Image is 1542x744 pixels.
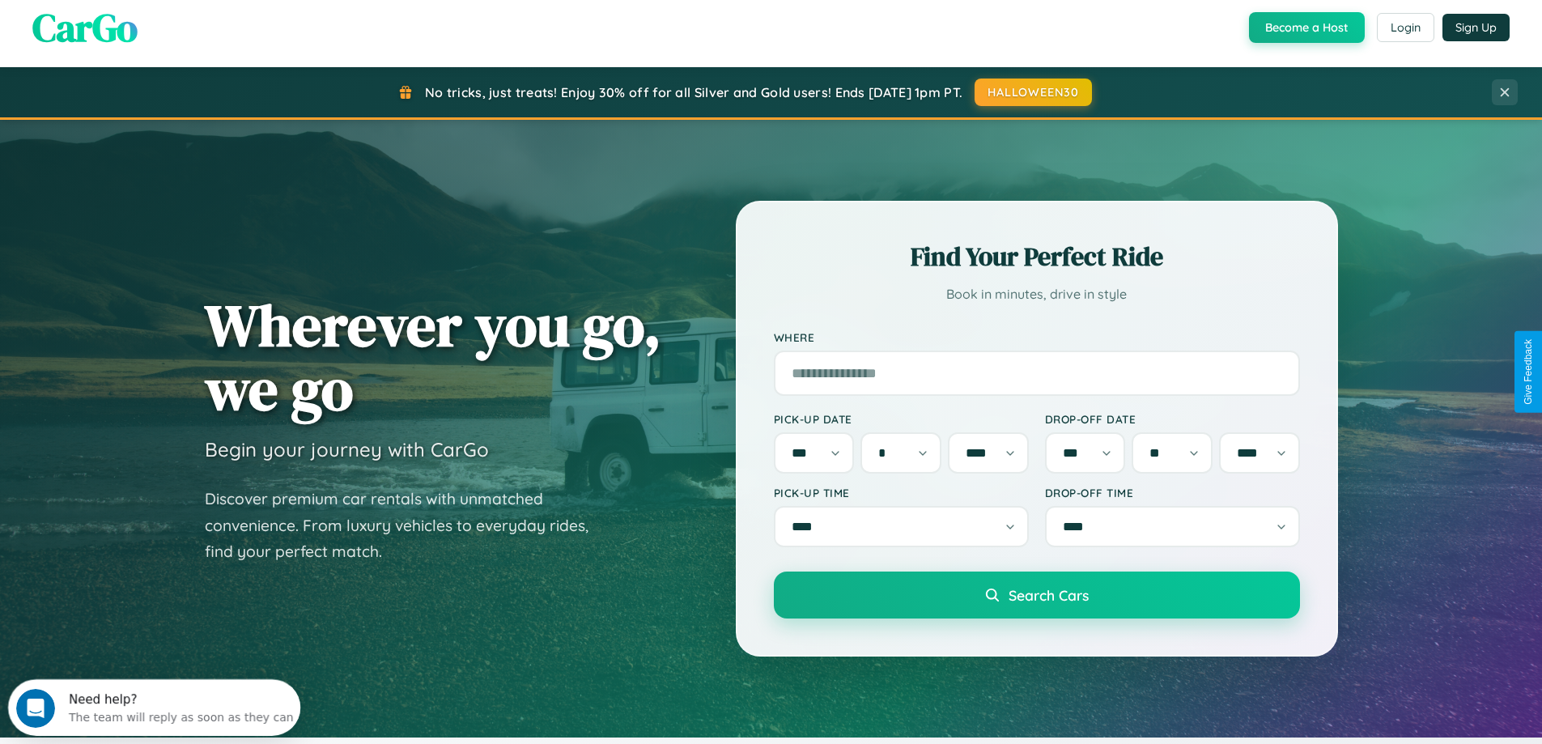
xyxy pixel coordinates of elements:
[61,27,286,44] div: The team will reply as soon as they can
[975,79,1092,106] button: HALLOWEEN30
[774,239,1300,274] h2: Find Your Perfect Ride
[1377,13,1434,42] button: Login
[6,6,301,51] div: Open Intercom Messenger
[1045,486,1300,500] label: Drop-off Time
[1009,586,1089,604] span: Search Cars
[1442,14,1510,41] button: Sign Up
[1523,339,1534,405] div: Give Feedback
[32,1,138,54] span: CarGo
[774,572,1300,619] button: Search Cars
[205,437,489,461] h3: Begin your journey with CarGo
[1249,12,1365,43] button: Become a Host
[16,689,55,728] iframe: Intercom live chat
[774,283,1300,306] p: Book in minutes, drive in style
[1045,412,1300,426] label: Drop-off Date
[61,14,286,27] div: Need help?
[205,293,661,421] h1: Wherever you go, we go
[425,84,962,100] span: No tricks, just treats! Enjoy 30% off for all Silver and Gold users! Ends [DATE] 1pm PT.
[205,486,610,565] p: Discover premium car rentals with unmatched convenience. From luxury vehicles to everyday rides, ...
[774,486,1029,500] label: Pick-up Time
[774,330,1300,344] label: Where
[8,679,300,736] iframe: Intercom live chat discovery launcher
[774,412,1029,426] label: Pick-up Date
